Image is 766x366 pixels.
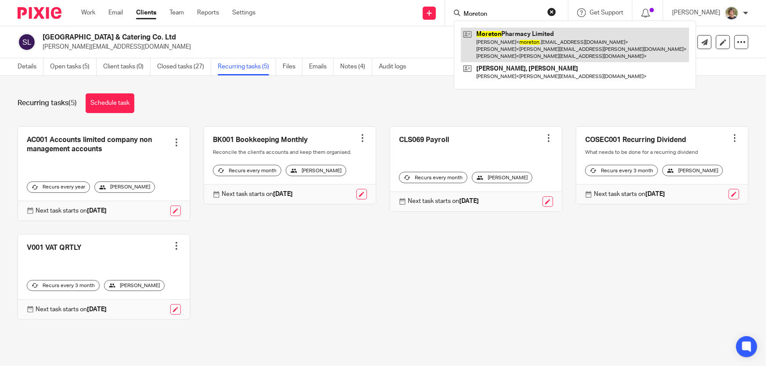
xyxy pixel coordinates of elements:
[273,191,293,197] strong: [DATE]
[725,6,739,20] img: High%20Res%20Andrew%20Price%20Accountants_Poppy%20Jakes%20photography-1142.jpg
[645,191,665,197] strong: [DATE]
[68,99,77,107] span: (5)
[87,306,107,313] strong: [DATE]
[108,8,123,17] a: Email
[136,8,156,17] a: Clients
[197,8,219,17] a: Reports
[662,165,723,176] div: [PERSON_NAME]
[169,8,184,17] a: Team
[672,8,720,17] p: [PERSON_NAME]
[590,10,623,16] span: Get Support
[103,58,151,75] a: Client tasks (0)
[379,58,413,75] a: Audit logs
[36,206,107,215] p: Next task starts on
[218,58,276,75] a: Recurring tasks (5)
[81,8,95,17] a: Work
[27,181,90,193] div: Recurs every year
[43,43,629,51] p: [PERSON_NAME][EMAIL_ADDRESS][DOMAIN_NAME]
[286,165,346,176] div: [PERSON_NAME]
[94,181,155,193] div: [PERSON_NAME]
[18,7,61,19] img: Pixie
[283,58,302,75] a: Files
[86,93,134,113] a: Schedule task
[104,280,165,291] div: [PERSON_NAME]
[222,190,293,199] p: Next task starts on
[18,58,43,75] a: Details
[232,8,255,17] a: Settings
[157,58,211,75] a: Closed tasks (27)
[399,172,468,183] div: Recurs every month
[18,99,77,108] h1: Recurring tasks
[43,33,512,42] h2: [GEOGRAPHIC_DATA] & Catering Co. Ltd
[459,198,479,204] strong: [DATE]
[408,197,479,206] p: Next task starts on
[547,7,556,16] button: Clear
[213,165,281,176] div: Recurs every month
[463,11,542,18] input: Search
[594,190,665,199] p: Next task starts on
[585,165,658,176] div: Recurs every 3 month
[50,58,97,75] a: Open tasks (5)
[36,305,107,314] p: Next task starts on
[87,208,107,214] strong: [DATE]
[340,58,372,75] a: Notes (4)
[18,33,36,51] img: svg%3E
[27,280,100,291] div: Recurs every 3 month
[472,172,532,183] div: [PERSON_NAME]
[309,58,334,75] a: Emails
